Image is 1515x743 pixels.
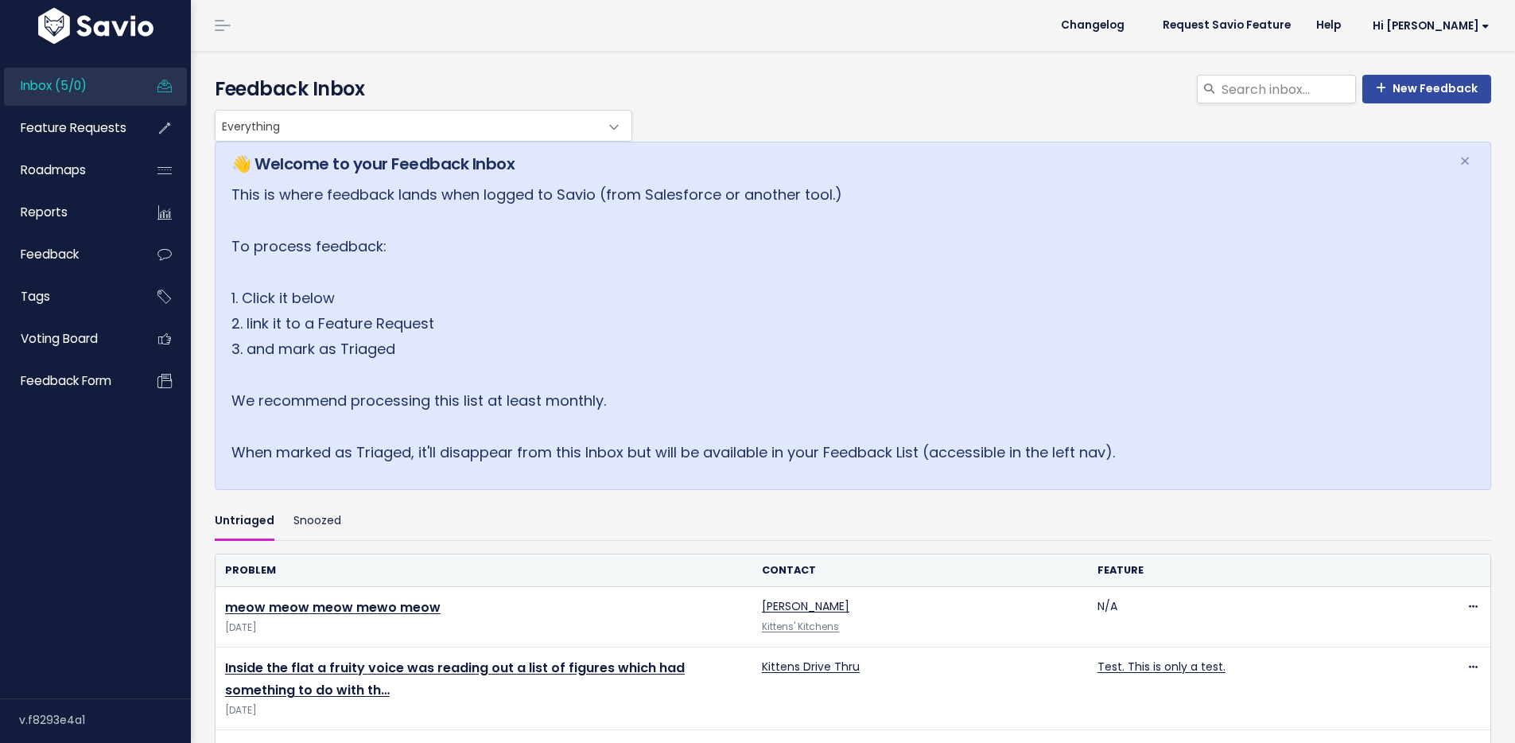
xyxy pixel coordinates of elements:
span: Everything [216,111,600,141]
a: Feedback form [4,363,132,399]
span: Feature Requests [21,119,126,136]
div: v.f8293e4a1 [19,699,191,741]
a: Hi [PERSON_NAME] [1354,14,1502,38]
span: Roadmaps [21,161,86,178]
td: N/A [1088,587,1424,647]
a: meow meow meow mewo meow [225,598,441,617]
a: Inbox (5/0) [4,68,132,104]
a: Kittens Drive Thru [762,659,860,675]
span: Inbox (5/0) [21,77,87,94]
a: [PERSON_NAME] [762,598,849,614]
ul: Filter feature requests [215,503,1491,540]
span: [DATE] [225,702,743,719]
a: Feedback [4,236,132,273]
span: Tags [21,288,50,305]
a: Request Savio Feature [1150,14,1303,37]
a: Kittens' Kitchens [762,620,839,633]
span: Feedback form [21,372,111,389]
th: Problem [216,554,752,587]
h5: 👋 Welcome to your Feedback Inbox [231,152,1439,176]
span: [DATE] [225,620,743,636]
th: Feature [1088,554,1424,587]
input: Search inbox... [1220,75,1356,103]
a: Reports [4,194,132,231]
span: × [1459,148,1470,174]
span: Everything [215,110,632,142]
a: Voting Board [4,321,132,357]
span: Voting Board [21,330,98,347]
a: Help [1303,14,1354,37]
p: This is where feedback lands when logged to Savio (from Salesforce or another tool.) To process f... [231,182,1439,465]
th: Contact [752,554,1088,587]
span: Hi [PERSON_NAME] [1373,20,1490,32]
img: logo-white.9d6f32f41409.svg [34,8,157,44]
a: Feature Requests [4,110,132,146]
a: Roadmaps [4,152,132,189]
a: New Feedback [1362,75,1491,103]
a: Snoozed [293,503,341,540]
span: Feedback [21,246,79,263]
a: Tags [4,278,132,315]
a: Test. This is only a test. [1097,659,1226,675]
span: Reports [21,204,68,220]
h4: Feedback Inbox [215,75,1491,103]
a: Untriaged [215,503,274,540]
span: Changelog [1061,20,1125,31]
a: Inside the flat a fruity voice was reading out a list of figures which had something to do with th… [225,659,685,700]
button: Close [1443,142,1486,181]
